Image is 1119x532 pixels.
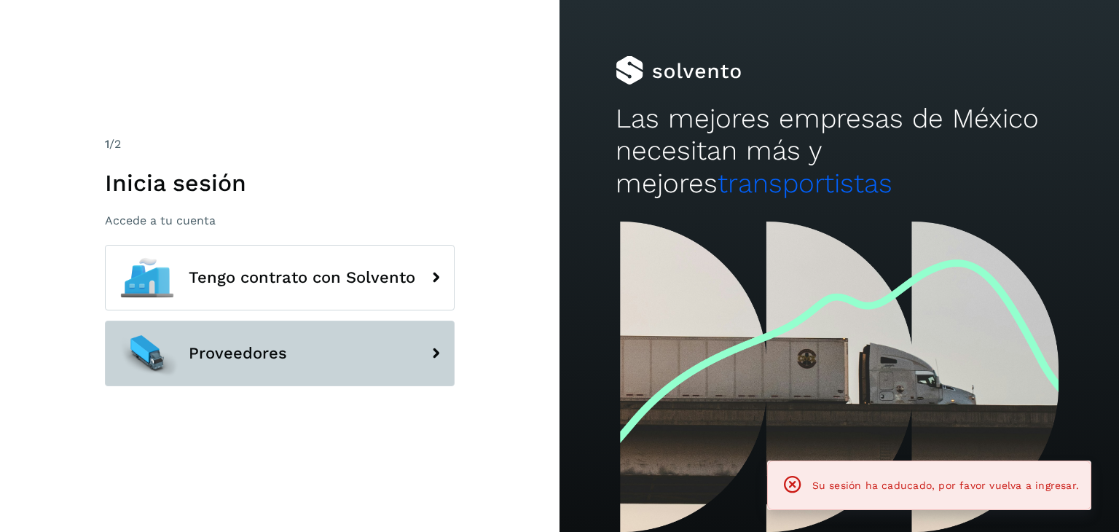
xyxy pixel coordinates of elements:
[812,480,1079,491] span: Su sesión ha caducado, por favor vuelva a ingresar.
[105,136,455,153] div: /2
[718,168,892,199] span: transportistas
[189,269,415,286] span: Tengo contrato con Solvento
[105,214,455,227] p: Accede a tu cuenta
[105,137,109,151] span: 1
[189,345,287,362] span: Proveedores
[616,103,1063,200] h2: Las mejores empresas de México necesitan más y mejores
[105,321,455,386] button: Proveedores
[105,169,455,197] h1: Inicia sesión
[105,245,455,310] button: Tengo contrato con Solvento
